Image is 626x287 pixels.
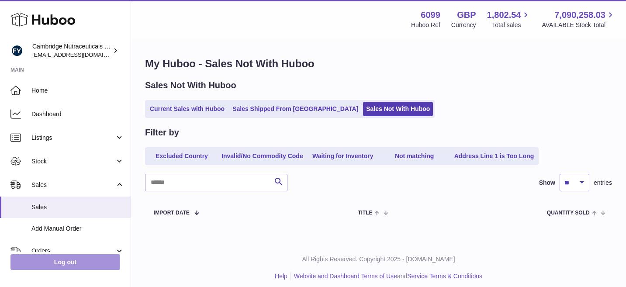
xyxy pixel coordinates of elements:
[554,9,605,21] span: 7,090,258.03
[308,149,378,163] a: Waiting for Inventory
[31,110,124,118] span: Dashboard
[31,181,115,189] span: Sales
[147,102,228,116] a: Current Sales with Huboo
[451,149,537,163] a: Address Line 1 is Too Long
[363,102,433,116] a: Sales Not With Huboo
[451,21,476,29] div: Currency
[32,51,128,58] span: [EMAIL_ADDRESS][DOMAIN_NAME]
[32,42,111,59] div: Cambridge Nutraceuticals Ltd
[10,44,24,57] img: huboo@camnutra.com
[31,225,124,233] span: Add Manual Order
[154,210,190,216] span: Import date
[594,179,612,187] span: entries
[407,273,482,280] a: Service Terms & Conditions
[10,254,120,270] a: Log out
[31,134,115,142] span: Listings
[294,273,397,280] a: Website and Dashboard Terms of Use
[147,149,217,163] a: Excluded Country
[457,9,476,21] strong: GBP
[138,255,619,263] p: All Rights Reserved. Copyright 2025 - [DOMAIN_NAME]
[31,203,124,211] span: Sales
[31,247,115,255] span: Orders
[542,21,616,29] span: AVAILABLE Stock Total
[487,9,531,29] a: 1,802.54 Total sales
[547,210,590,216] span: Quantity Sold
[229,102,361,116] a: Sales Shipped From [GEOGRAPHIC_DATA]
[542,9,616,29] a: 7,090,258.03 AVAILABLE Stock Total
[539,179,555,187] label: Show
[411,21,440,29] div: Huboo Ref
[145,80,236,91] h2: Sales Not With Huboo
[358,210,372,216] span: Title
[421,9,440,21] strong: 6099
[380,149,450,163] a: Not matching
[275,273,287,280] a: Help
[31,157,115,166] span: Stock
[145,57,612,71] h1: My Huboo - Sales Not With Huboo
[31,86,124,95] span: Home
[492,21,531,29] span: Total sales
[487,9,521,21] span: 1,802.54
[218,149,306,163] a: Invalid/No Commodity Code
[291,272,482,280] li: and
[145,127,179,138] h2: Filter by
